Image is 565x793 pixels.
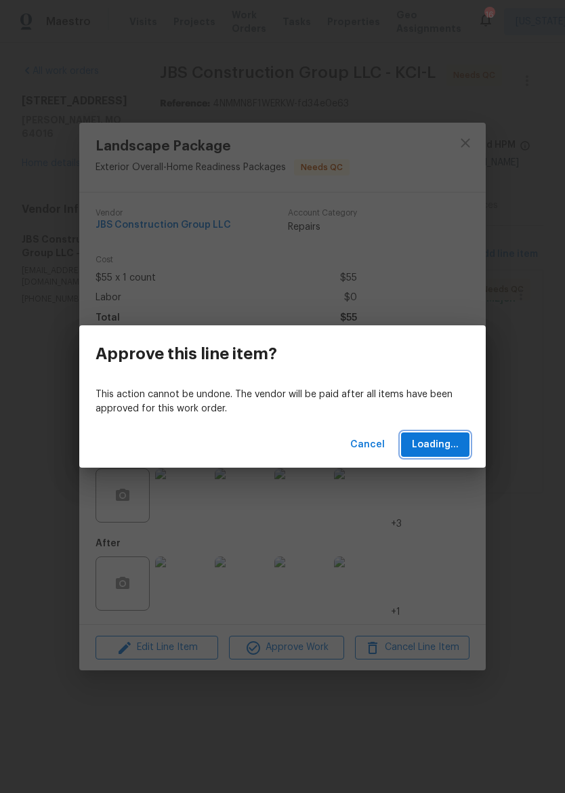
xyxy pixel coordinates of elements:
[350,436,385,453] span: Cancel
[412,436,459,453] span: Loading...
[345,432,390,457] button: Cancel
[401,432,469,457] button: Loading...
[96,344,277,363] h3: Approve this line item?
[96,388,469,416] p: This action cannot be undone. The vendor will be paid after all items have been approved for this...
